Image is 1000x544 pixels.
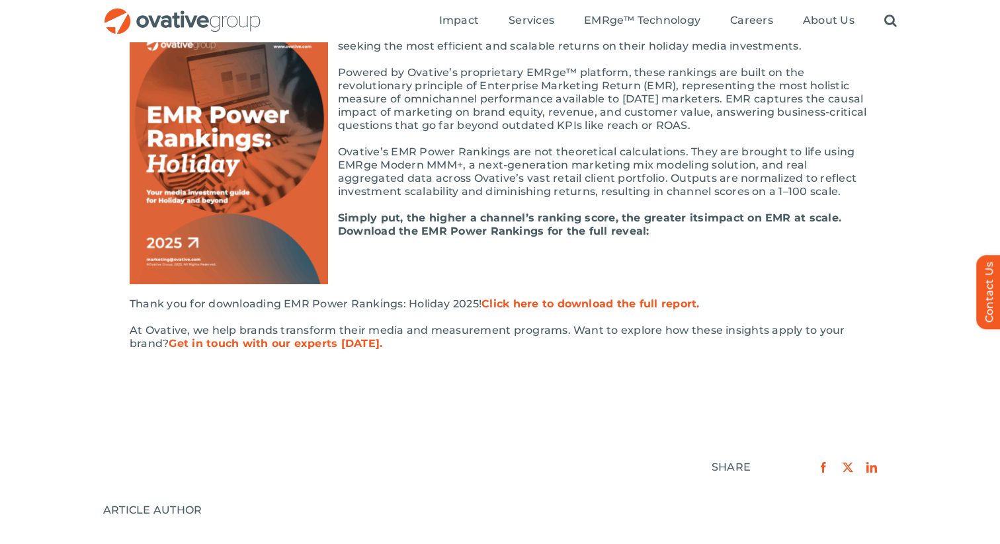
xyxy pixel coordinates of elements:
a: X [836,459,860,476]
span: EMRge™ Technology [584,14,700,27]
p: Powered by Ovative’s proprietary EMRge™ platform, these rankings are built on the revolutionary p... [130,66,870,132]
span: About Us [803,14,854,27]
a: Search [884,14,897,28]
b: Simply put, the higher a channel’s ranking score, the greater its [338,212,704,224]
span: Careers [730,14,773,27]
p: Ovative’s EMR Power Rankings are not theoretical calculations. They are brought to life using EMR... [130,145,870,198]
a: About Us [803,14,854,28]
a: EMRge™ Technology [584,14,700,28]
a: Impact [439,14,479,28]
a: Click here to download the full report. [481,297,699,310]
a: Careers [730,14,773,28]
a: Get in touch with our experts [DATE]. [169,337,382,350]
a: Facebook [812,459,835,476]
div: Thank you for downloading EMR Power Rankings: Holiday 2025! At Ovative, we help brands transform ... [130,297,870,350]
a: Services [509,14,554,28]
b: impact on EMR at scale. Download the EMR Power Rankings for the full reveal: [338,212,841,237]
span: Impact [439,14,479,27]
a: OG_Full_horizontal_RGB [103,7,262,19]
div: ARTICLE AUTHOR [103,504,897,517]
span: Services [509,14,554,27]
div: SHARE [712,461,751,474]
a: LinkedIn [860,459,884,476]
